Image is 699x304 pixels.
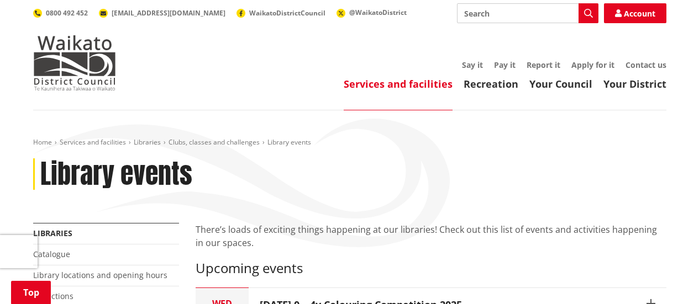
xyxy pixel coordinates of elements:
span: @WaikatoDistrict [349,8,407,17]
a: WaikatoDistrictCouncil [236,8,325,18]
a: Libraries [134,137,161,147]
a: Clubs, classes and challenges [169,137,260,147]
a: Services and facilities [344,77,453,90]
nav: breadcrumb [33,138,666,147]
span: [EMAIL_ADDRESS][DOMAIN_NAME] [112,8,225,18]
a: Pay it [494,60,516,70]
h1: Library events [40,158,192,190]
a: Apply for it [571,60,614,70]
a: Library locations and opening hours [33,270,167,280]
input: Search input [457,3,598,23]
span: 0800 492 452 [46,8,88,18]
a: Account [604,3,666,23]
img: Waikato District Council - Te Kaunihera aa Takiwaa o Waikato [33,35,116,90]
a: Your Council [529,77,592,90]
a: Report it [527,60,560,70]
a: Collections [33,291,73,301]
span: WaikatoDistrictCouncil [249,8,325,18]
a: Home [33,137,52,147]
a: Catalogue [33,249,70,259]
a: Top [11,281,51,304]
span: Library events [267,137,311,147]
iframe: Messenger Launcher [648,258,688,297]
p: There’s loads of exciting things happening at our libraries! Check out this list of events and ac... [196,223,666,249]
a: Say it [462,60,483,70]
h3: Upcoming events [196,260,666,276]
a: [EMAIL_ADDRESS][DOMAIN_NAME] [99,8,225,18]
a: Your District [603,77,666,90]
a: 0800 492 452 [33,8,88,18]
a: Services and facilities [60,137,126,147]
a: @WaikatoDistrict [337,8,407,17]
a: Contact us [626,60,666,70]
a: Recreation [464,77,518,90]
a: Libraries [33,228,72,238]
